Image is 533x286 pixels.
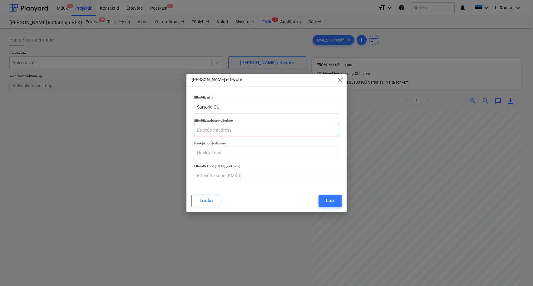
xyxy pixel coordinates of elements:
[194,147,339,159] input: Hankijakood
[191,195,220,207] button: Loobu
[194,141,339,147] p: Hankijakood (valikuline)
[194,119,339,124] p: Ettevõtte aadress (valikuline)
[194,95,339,101] p: Ettevõtte nimi
[191,76,242,83] p: [PERSON_NAME] ettevõte
[194,124,339,136] input: Ettevõtte aadress
[194,170,339,182] input: Ettevõtte kood (KMKR)
[318,195,342,207] button: Loo
[194,164,339,169] p: Ettevõtte kood (KMKR) (valikuline)
[326,196,334,205] div: Loo
[337,76,344,84] span: close
[194,101,339,114] input: Ettevõtte nimi
[199,196,212,205] div: Loobu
